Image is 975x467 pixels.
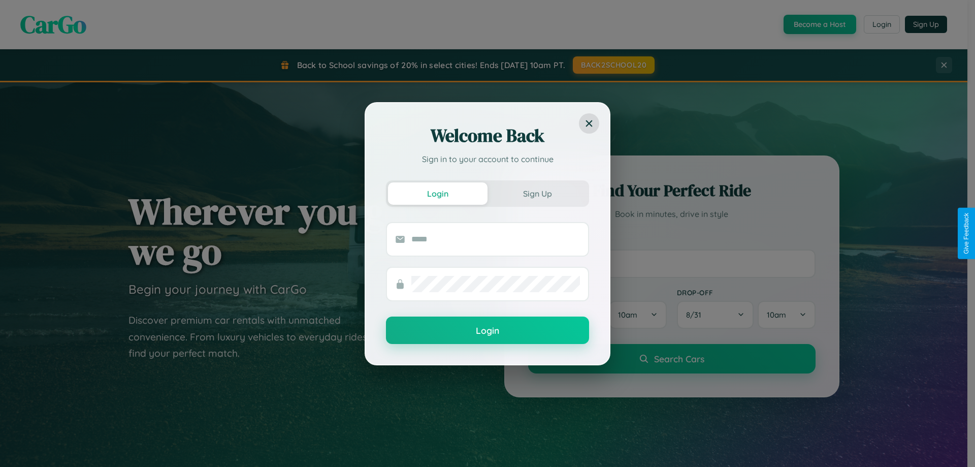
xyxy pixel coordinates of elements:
[388,182,487,205] button: Login
[963,213,970,254] div: Give Feedback
[386,123,589,148] h2: Welcome Back
[487,182,587,205] button: Sign Up
[386,317,589,344] button: Login
[386,153,589,165] p: Sign in to your account to continue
